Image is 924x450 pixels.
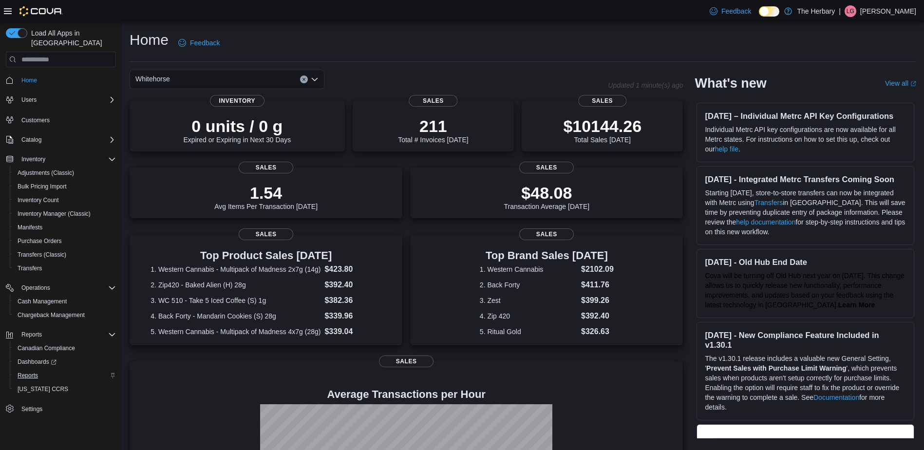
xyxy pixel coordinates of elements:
[759,6,779,17] input: Dark Mode
[14,370,116,381] span: Reports
[18,385,68,393] span: [US_STATE] CCRS
[706,1,755,21] a: Feedback
[860,5,916,17] p: [PERSON_NAME]
[2,281,120,295] button: Operations
[324,279,381,291] dd: $392.40
[14,342,116,354] span: Canadian Compliance
[14,262,116,274] span: Transfers
[6,69,116,441] nav: Complex example
[18,94,40,106] button: Users
[14,383,72,395] a: [US_STATE] CCRS
[10,180,120,193] button: Bulk Pricing Import
[2,73,120,87] button: Home
[705,257,906,267] h3: [DATE] - Old Hub End Date
[14,249,116,261] span: Transfers (Classic)
[151,327,321,337] dt: 5. Western Cannabis - Multipack of Madness 4x7g (28g)
[18,75,41,86] a: Home
[705,272,904,309] span: Cova will be turning off Old Hub next year on [DATE]. This change allows us to quickly release ne...
[2,112,120,127] button: Customers
[324,326,381,337] dd: $339.04
[10,369,120,382] button: Reports
[14,235,66,247] a: Purchase Orders
[18,403,46,415] a: Settings
[18,196,59,204] span: Inventory Count
[21,405,42,413] span: Settings
[18,298,67,305] span: Cash Management
[21,155,45,163] span: Inventory
[10,248,120,262] button: Transfers (Classic)
[705,111,906,121] h3: [DATE] – Individual Metrc API Key Configurations
[151,311,321,321] dt: 4. Back Forty - Mandarin Cookies (S) 28g
[14,194,116,206] span: Inventory Count
[14,356,116,368] span: Dashboards
[18,114,54,126] a: Customers
[18,113,116,126] span: Customers
[311,75,319,83] button: Open list of options
[715,145,738,153] a: help file
[14,383,116,395] span: Washington CCRS
[2,152,120,166] button: Inventory
[14,167,78,179] a: Adjustments (Classic)
[839,5,841,17] p: |
[504,183,590,210] div: Transaction Average [DATE]
[480,250,614,262] h3: Top Brand Sales [DATE]
[239,162,293,173] span: Sales
[324,310,381,322] dd: $339.96
[210,95,264,107] span: Inventory
[705,330,906,350] h3: [DATE] - New Compliance Feature Included in v1.30.1
[2,328,120,341] button: Reports
[14,309,89,321] a: Chargeback Management
[838,301,875,309] a: Learn More
[910,81,916,87] svg: External link
[18,74,116,86] span: Home
[214,183,318,203] p: 1.54
[14,167,116,179] span: Adjustments (Classic)
[519,228,574,240] span: Sales
[10,221,120,234] button: Manifests
[18,311,85,319] span: Chargeback Management
[27,28,116,48] span: Load All Apps in [GEOGRAPHIC_DATA]
[14,181,116,192] span: Bulk Pricing Import
[797,5,835,17] p: The Herbary
[10,193,120,207] button: Inventory Count
[190,38,220,48] span: Feedback
[847,5,854,17] span: LG
[845,5,856,17] div: Louis Gagnon
[21,96,37,104] span: Users
[14,222,46,233] a: Manifests
[695,75,766,91] h2: What's new
[10,234,120,248] button: Purchase Orders
[10,166,120,180] button: Adjustments (Classic)
[10,355,120,369] a: Dashboards
[18,329,46,340] button: Reports
[10,382,120,396] button: [US_STATE] CCRS
[18,282,54,294] button: Operations
[300,75,308,83] button: Clear input
[183,116,291,144] div: Expired or Expiring in Next 30 Days
[18,169,74,177] span: Adjustments (Classic)
[563,116,641,144] div: Total Sales [DATE]
[398,116,468,136] p: 211
[14,296,116,307] span: Cash Management
[813,394,859,401] a: Documentation
[14,342,79,354] a: Canadian Compliance
[14,296,71,307] a: Cash Management
[151,280,321,290] dt: 2. Zip420 - Baked Alien (H) 28g
[18,344,75,352] span: Canadian Compliance
[581,310,614,322] dd: $392.40
[18,329,116,340] span: Reports
[14,370,42,381] a: Reports
[18,153,116,165] span: Inventory
[18,251,66,259] span: Transfers (Classic)
[581,326,614,337] dd: $326.63
[705,174,906,184] h3: [DATE] - Integrated Metrc Transfers Coming Soon
[18,153,49,165] button: Inventory
[2,93,120,107] button: Users
[151,296,321,305] dt: 3. WC 510 - Take 5 Iced Coffee (S) 1g
[480,296,577,305] dt: 3. Zest
[21,331,42,338] span: Reports
[705,354,906,412] p: The v1.30.1 release includes a valuable new General Setting, ' ', which prevents sales when produ...
[183,116,291,136] p: 0 units / 0 g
